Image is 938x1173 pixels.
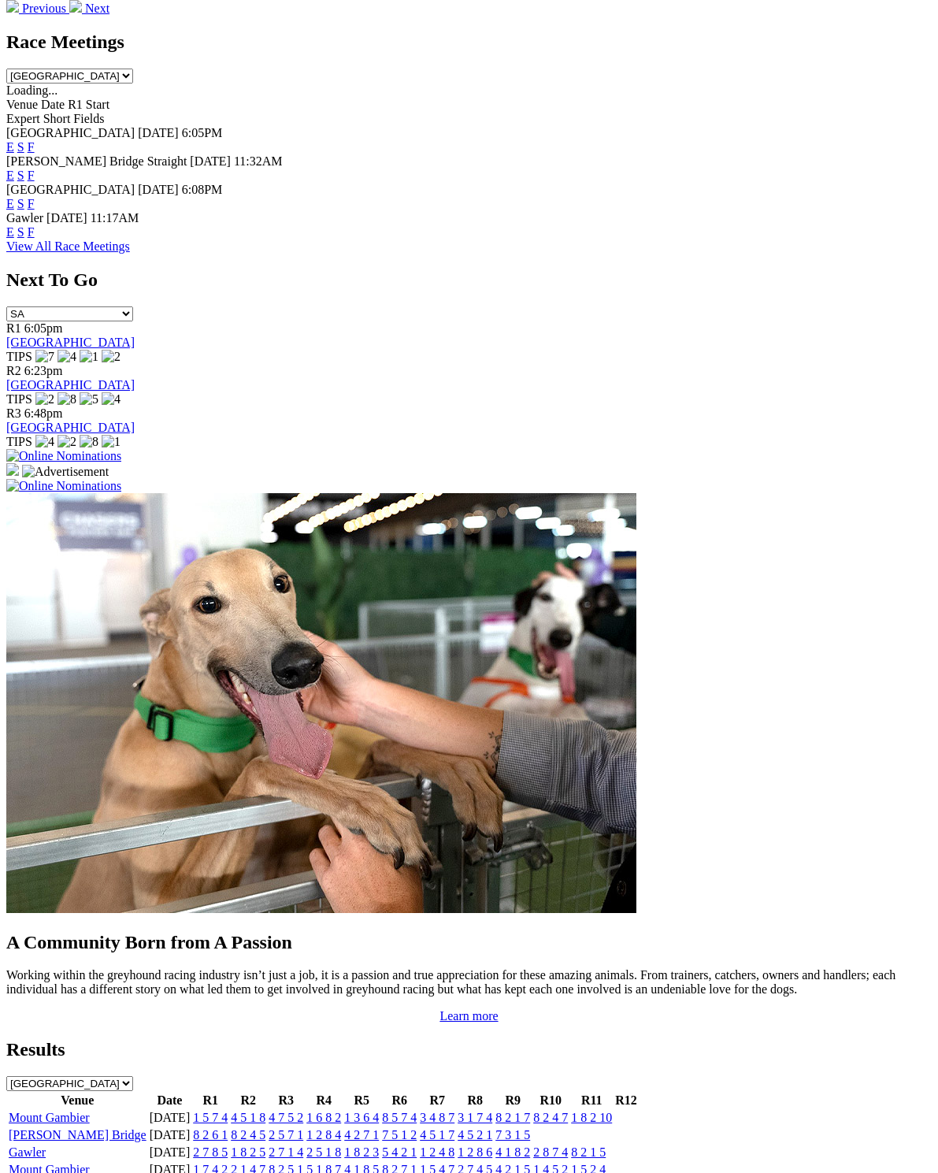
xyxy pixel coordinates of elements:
th: R2 [230,1093,266,1108]
span: 11:17AM [91,211,139,225]
a: Next [69,2,109,15]
a: 1 8 2 10 [571,1111,612,1124]
span: Short [43,112,71,125]
span: [GEOGRAPHIC_DATA] [6,183,135,196]
a: 1 8 2 3 [344,1145,379,1159]
span: Loading... [6,84,57,97]
h2: A Community Born from A Passion [6,932,932,953]
span: 6:23pm [24,364,63,377]
a: 2 7 8 5 [193,1145,228,1159]
th: R12 [614,1093,638,1108]
a: 8 5 7 4 [382,1111,417,1124]
span: R2 [6,364,21,377]
a: 8 2 1 7 [495,1111,530,1124]
a: 8 2 4 7 [533,1111,568,1124]
a: 4 2 7 1 [344,1128,379,1141]
a: [GEOGRAPHIC_DATA] [6,378,135,392]
img: 15187_Greyhounds_GreysPlayCentral_Resize_SA_WebsiteBanner_300x115_2025.jpg [6,463,19,476]
span: R1 Start [68,98,109,111]
img: 4 [35,435,54,449]
a: 2 7 1 4 [269,1145,303,1159]
span: Date [41,98,65,111]
span: 6:05pm [24,321,63,335]
span: [DATE] [138,126,179,139]
img: 2 [57,435,76,449]
a: S [17,140,24,154]
a: 1 2 4 8 [420,1145,454,1159]
th: R11 [570,1093,613,1108]
th: R10 [532,1093,569,1108]
img: 5 [80,392,98,406]
a: E [6,225,14,239]
a: [GEOGRAPHIC_DATA] [6,336,135,349]
th: R6 [381,1093,417,1108]
a: Mount Gambier [9,1111,90,1124]
a: 1 2 8 6 [458,1145,492,1159]
span: Fields [73,112,104,125]
span: [DATE] [138,183,179,196]
a: S [17,169,24,182]
a: 2 5 7 1 [269,1128,303,1141]
td: [DATE] [149,1110,191,1126]
a: 8 2 4 5 [231,1128,265,1141]
img: Online Nominations [6,479,121,493]
a: [PERSON_NAME] Bridge [9,1128,146,1141]
th: Date [149,1093,191,1108]
img: 2 [102,350,120,364]
span: Gawler [6,211,43,225]
span: R3 [6,406,21,420]
a: F [28,197,35,210]
th: R1 [192,1093,228,1108]
a: 7 3 1 5 [495,1128,530,1141]
a: F [28,169,35,182]
span: [PERSON_NAME] Bridge Straight [6,154,187,168]
th: Venue [8,1093,147,1108]
th: R5 [343,1093,380,1108]
a: 1 6 8 2 [306,1111,341,1124]
a: 5 4 2 1 [382,1145,417,1159]
a: 4 5 1 7 [420,1128,454,1141]
img: 4 [102,392,120,406]
a: 2 8 7 4 [533,1145,568,1159]
span: 6:05PM [182,126,223,139]
a: S [17,197,24,210]
a: F [28,225,35,239]
a: [GEOGRAPHIC_DATA] [6,421,135,434]
td: [DATE] [149,1127,191,1143]
a: 7 5 1 2 [382,1128,417,1141]
a: 1 8 2 5 [231,1145,265,1159]
a: E [6,197,14,210]
span: Expert [6,112,40,125]
span: Venue [6,98,38,111]
img: Advertisement [22,465,109,479]
a: Learn more [439,1009,498,1023]
th: R7 [419,1093,455,1108]
span: Next [85,2,109,15]
a: Gawler [9,1145,46,1159]
a: 4 5 2 1 [458,1128,492,1141]
img: 4 [57,350,76,364]
h2: Results [6,1039,932,1060]
a: Previous [6,2,69,15]
img: Online Nominations [6,449,121,463]
img: 7 [35,350,54,364]
h2: Race Meetings [6,32,932,53]
span: Previous [22,2,66,15]
a: 3 4 8 7 [420,1111,454,1124]
a: 1 3 6 4 [344,1111,379,1124]
span: TIPS [6,435,32,448]
span: [DATE] [190,154,231,168]
img: Westy_Cropped.jpg [6,493,636,913]
p: Working within the greyhound racing industry isn’t just a job, it is a passion and true appreciat... [6,968,932,997]
a: 8 2 6 1 [193,1128,228,1141]
th: R9 [495,1093,531,1108]
span: [DATE] [46,211,87,225]
th: R8 [457,1093,493,1108]
h2: Next To Go [6,269,932,291]
span: 6:08PM [182,183,223,196]
th: R4 [306,1093,342,1108]
span: [GEOGRAPHIC_DATA] [6,126,135,139]
a: 1 5 7 4 [193,1111,228,1124]
a: 4 7 5 2 [269,1111,303,1124]
a: 8 2 1 5 [571,1145,606,1159]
